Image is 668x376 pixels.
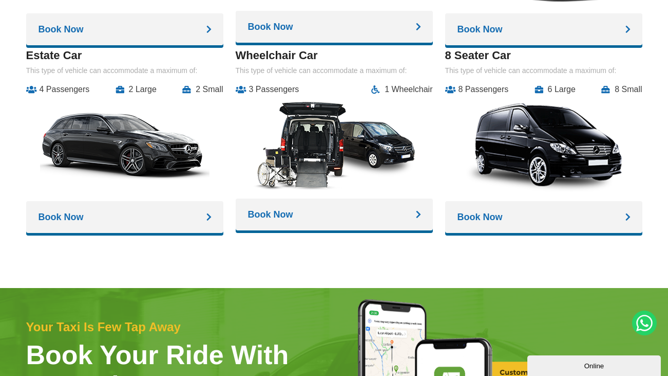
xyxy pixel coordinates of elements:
a: Book Now [445,201,642,233]
h2: Your taxi is few tap away [26,320,322,334]
iframe: chat widget [527,353,663,376]
a: Book Now [236,11,433,43]
img: A1 Taxis Estate Car [40,102,209,193]
img: A1 Taxis 8 Seater Car [459,102,628,193]
a: Book Now [445,13,642,45]
li: 3 Passengers [236,85,299,94]
p: This type of vehicle can accommodate a maximum of: [26,66,223,75]
a: Book Now [26,201,223,233]
h3: Wheelchair Car [236,49,433,62]
a: Book Now [26,13,223,45]
a: Book Now [236,199,433,230]
li: 4 Passengers [26,85,90,94]
li: 6 Large [535,85,576,94]
li: 2 Large [116,85,157,94]
p: This type of vehicle can accommodate a maximum of: [445,66,642,75]
h3: 8 Seater Car [445,49,642,62]
p: This type of vehicle can accommodate a maximum of: [236,66,433,75]
img: A1 Taxis 7 Seater Car [254,102,415,191]
h3: Estate Car [26,49,223,62]
li: 1 Wheelchair [371,85,432,94]
li: 8 Passengers [445,85,509,94]
li: 8 Small [601,85,642,94]
li: 2 Small [182,85,223,94]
